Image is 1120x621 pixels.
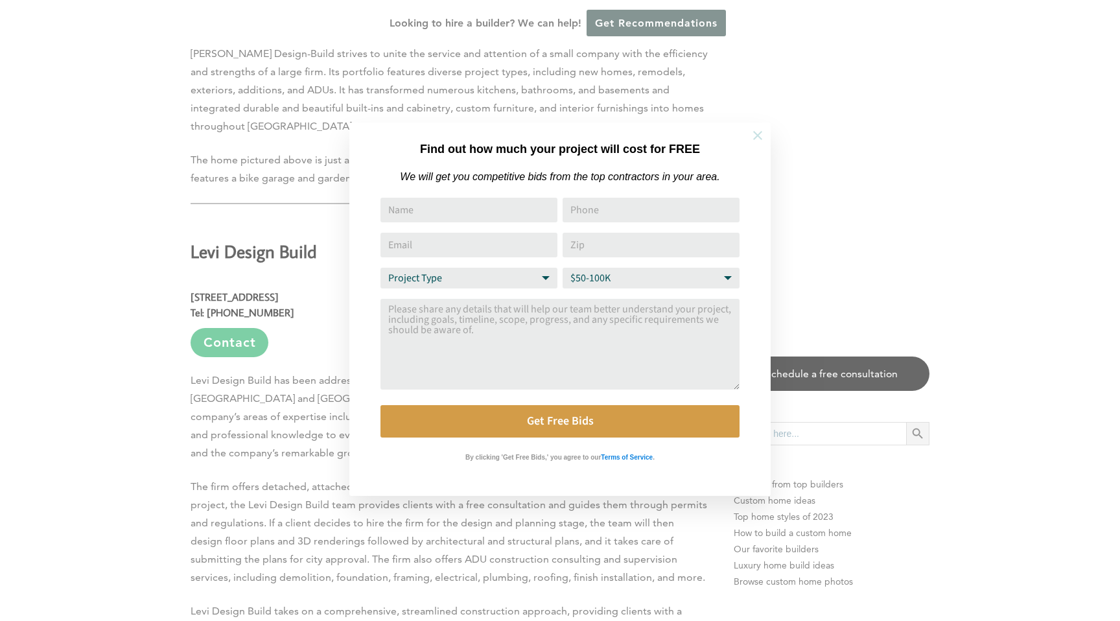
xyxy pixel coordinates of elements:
[380,268,557,288] select: Project Type
[601,454,653,461] strong: Terms of Service
[420,143,700,156] strong: Find out how much your project will cost for FREE
[563,233,740,257] input: Zip
[380,405,740,438] button: Get Free Bids
[735,113,780,158] button: Close
[465,454,601,461] strong: By clicking 'Get Free Bids,' you agree to our
[563,198,740,222] input: Phone
[380,299,740,390] textarea: Comment or Message
[1055,556,1104,605] iframe: Drift Widget Chat Controller
[563,268,740,288] select: Budget Range
[601,451,653,462] a: Terms of Service
[653,454,655,461] strong: .
[380,233,557,257] input: Email Address
[380,198,557,222] input: Name
[400,171,719,182] em: We will get you competitive bids from the top contractors in your area.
